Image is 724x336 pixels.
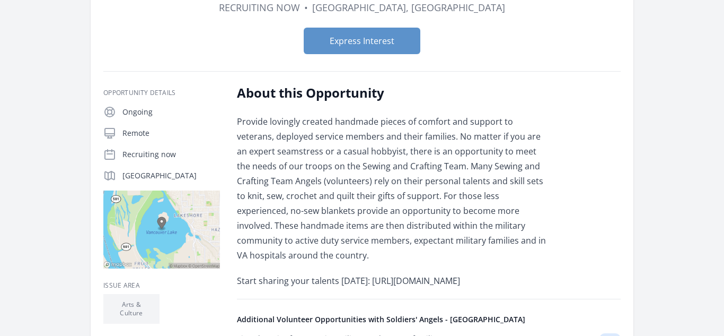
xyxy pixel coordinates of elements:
h3: Issue area [103,281,220,290]
h2: About this Opportunity [237,84,547,101]
p: [GEOGRAPHIC_DATA] [122,170,220,181]
p: Remote [122,128,220,139]
p: Ongoing [122,107,220,117]
li: Arts & Culture [103,294,160,324]
p: Start sharing your talents [DATE]: [URL][DOMAIN_NAME] [237,273,547,288]
button: Express Interest [304,28,420,54]
h3: Opportunity Details [103,89,220,97]
h4: Additional Volunteer Opportunities with Soldiers' Angels - [GEOGRAPHIC_DATA] [237,314,621,325]
p: Provide lovingly created handmade pieces of comfort and support to veterans, deployed service mem... [237,114,547,263]
p: Recruiting now [122,149,220,160]
img: Map [103,191,220,269]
